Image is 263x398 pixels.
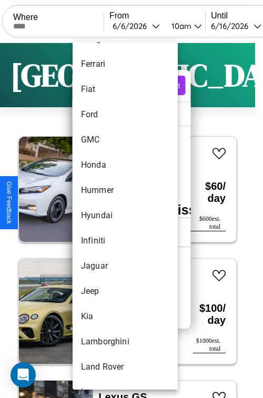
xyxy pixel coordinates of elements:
[5,181,13,224] div: Give Feedback
[11,362,36,387] div: Open Intercom Messenger
[73,279,178,304] li: Jeep
[73,354,178,380] li: Land Rover
[73,77,178,102] li: Fiat
[73,203,178,228] li: Hyundai
[73,102,178,127] li: Ford
[73,52,178,77] li: Ferrari
[73,228,178,253] li: Infiniti
[73,304,178,329] li: Kia
[73,178,178,203] li: Hummer
[73,127,178,152] li: GMC
[73,329,178,354] li: Lamborghini
[73,253,178,279] li: Jaguar
[73,152,178,178] li: Honda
